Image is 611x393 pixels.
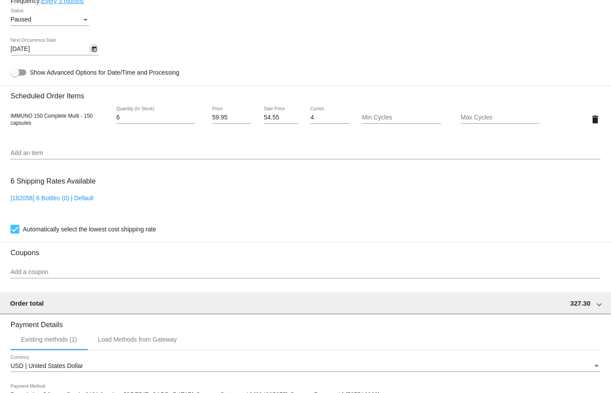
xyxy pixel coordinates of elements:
h3: Coupons [11,242,600,257]
span: Show Advanced Options for Date/Time and Processing [30,68,179,77]
input: Quantity (In Stock) [116,114,195,121]
div: Load Methods from Gateway [98,336,177,343]
input: Next Occurrence Date [11,46,89,53]
h3: Payment Details [11,314,600,329]
input: Min Cycles [362,114,441,121]
input: Price [212,114,251,121]
span: IMMUNO 150 Complete Multi - 150 capsules [11,113,92,126]
mat-select: Status [11,16,89,23]
input: Max Cycles [461,114,540,121]
span: 327.30 [570,299,590,307]
span: USD | United States Dollar [11,362,83,369]
button: Open calendar [89,44,99,53]
span: Paused [11,16,31,23]
input: Sale Price [264,114,298,121]
input: Add a coupon [11,269,600,276]
a: [182058] 6 Bottles (0) | Default [11,195,94,202]
input: Add an item [11,150,600,157]
input: Cycles [310,114,349,121]
mat-select: Currency [11,363,600,370]
h3: Scheduled Order Items [11,85,600,100]
div: Existing methods (1) [21,336,77,343]
mat-icon: delete [590,114,600,125]
span: Order total [10,299,44,307]
h3: 6 Shipping Rates Available [11,172,96,191]
span: Automatically select the lowest cost shipping rate [23,224,156,234]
